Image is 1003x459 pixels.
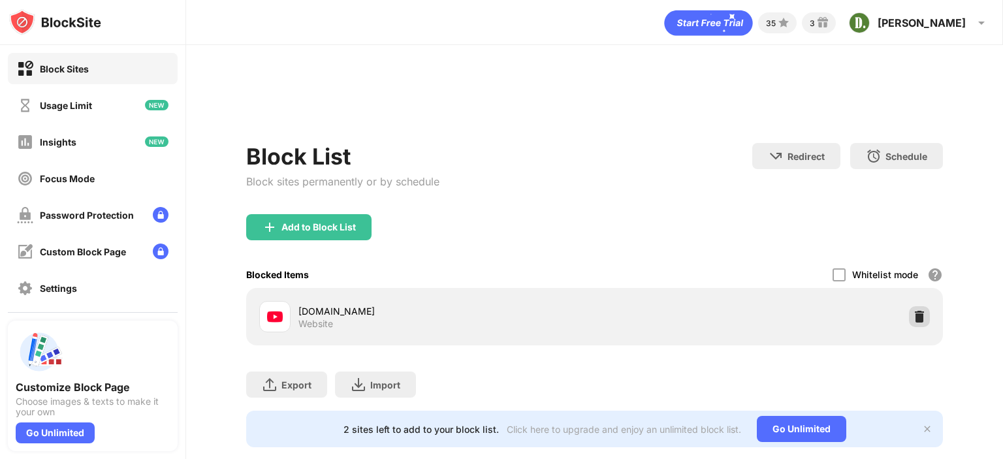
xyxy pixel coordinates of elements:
div: 2 sites left to add to your block list. [343,424,499,435]
img: ACg8ocIwLFnN7zpzykUbDHIQo6bjoZP8VZwCLbfbdQqjivs_VQ=s96-c [849,12,870,33]
img: points-small.svg [776,15,791,31]
img: focus-off.svg [17,170,33,187]
div: Schedule [885,151,927,162]
div: Blocked Items [246,269,309,280]
img: time-usage-off.svg [17,97,33,114]
img: new-icon.svg [145,136,168,147]
img: lock-menu.svg [153,207,168,223]
div: Settings [40,283,77,294]
iframe: Banner [246,82,943,127]
div: Usage Limit [40,100,92,111]
div: Export [281,379,311,390]
img: new-icon.svg [145,100,168,110]
div: Block List [246,143,439,170]
img: password-protection-off.svg [17,207,33,223]
div: Password Protection [40,210,134,221]
img: logo-blocksite.svg [9,9,101,35]
div: Custom Block Page [40,246,126,257]
div: [DOMAIN_NAME] [298,304,594,318]
div: Import [370,379,400,390]
div: Add to Block List [281,222,356,232]
div: Block Sites [40,63,89,74]
img: lock-menu.svg [153,244,168,259]
div: Customize Block Page [16,381,170,394]
img: push-custom-page.svg [16,328,63,375]
div: Choose images & texts to make it your own [16,396,170,417]
img: settings-off.svg [17,280,33,296]
div: Click here to upgrade and enjoy an unlimited block list. [507,424,741,435]
div: 35 [766,18,776,28]
div: Insights [40,136,76,148]
img: favicons [267,309,283,324]
img: block-on.svg [17,61,33,77]
img: reward-small.svg [815,15,831,31]
div: animation [664,10,753,36]
img: customize-block-page-off.svg [17,244,33,260]
div: [PERSON_NAME] [878,16,966,29]
div: 3 [810,18,815,28]
div: Focus Mode [40,173,95,184]
img: x-button.svg [922,424,932,434]
div: Go Unlimited [16,422,95,443]
div: Website [298,318,333,330]
div: Whitelist mode [852,269,918,280]
img: insights-off.svg [17,134,33,150]
div: Go Unlimited [757,416,846,442]
div: Redirect [788,151,825,162]
div: Block sites permanently or by schedule [246,175,439,188]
